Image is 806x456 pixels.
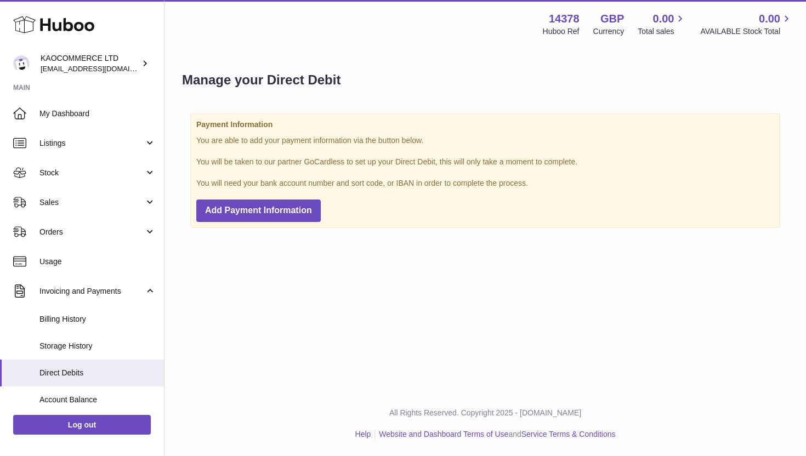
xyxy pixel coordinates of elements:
p: You are able to add your payment information via the button below. [196,135,774,146]
a: Log out [13,415,151,435]
a: Help [355,430,371,438]
span: My Dashboard [39,109,156,119]
span: Stock [39,168,144,178]
span: [EMAIL_ADDRESS][DOMAIN_NAME] [41,64,161,73]
span: Listings [39,138,144,149]
img: hello@lunera.co.uk [13,55,30,72]
a: Service Terms & Conditions [521,430,616,438]
p: You will need your bank account number and sort code, or IBAN in order to complete the process. [196,178,774,189]
p: You will be taken to our partner GoCardless to set up your Direct Debit, this will only take a mo... [196,157,774,167]
span: Usage [39,256,156,267]
strong: 14378 [549,12,580,26]
span: Storage History [39,341,156,351]
div: Currency [593,26,625,37]
span: Total sales [638,26,686,37]
strong: GBP [600,12,624,26]
li: and [375,429,615,440]
a: Website and Dashboard Terms of Use [379,430,508,438]
p: All Rights Reserved. Copyright 2025 - [DOMAIN_NAME] [173,408,797,418]
span: Invoicing and Payments [39,286,144,297]
h1: Manage your Direct Debit [182,71,340,89]
span: Sales [39,197,144,208]
div: KAOCOMMERCE LTD [41,53,139,74]
span: Orders [39,227,144,237]
span: Add Payment Information [205,206,312,215]
a: 0.00 Total sales [638,12,686,37]
span: 0.00 [759,12,780,26]
span: AVAILABLE Stock Total [700,26,793,37]
button: Add Payment Information [196,200,321,222]
span: 0.00 [653,12,674,26]
a: 0.00 AVAILABLE Stock Total [700,12,793,37]
div: Huboo Ref [543,26,580,37]
span: Direct Debits [39,368,156,378]
strong: Payment Information [196,119,774,130]
span: Billing History [39,314,156,324]
span: Account Balance [39,395,156,405]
